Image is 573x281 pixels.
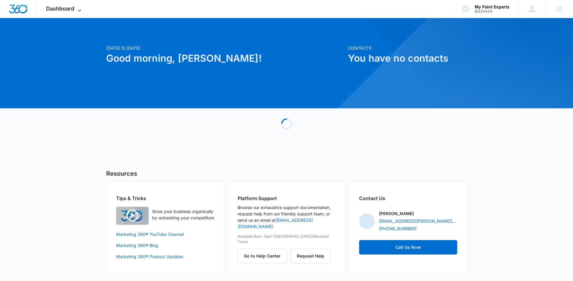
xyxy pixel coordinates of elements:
a: Go to Help Center [238,253,291,258]
p: Grow your business organically by outranking your competitors [152,208,214,221]
a: Marketing 360® Product Updates [116,253,214,260]
p: [PERSON_NAME] [379,210,414,217]
h2: Contact Us [359,195,457,202]
img: Quick Overview Video [116,207,149,225]
h5: Resources [106,169,467,178]
h1: You have no contacts [348,51,467,66]
h1: Good morning, [PERSON_NAME]! [106,51,344,66]
img: Niall Fowler [359,213,375,229]
a: [PHONE_NUMBER] [379,225,417,232]
p: Contacts [348,45,467,51]
p: Browse our exhaustive support documentation, request help from our friendly support team, or send... [238,204,336,230]
h2: Tips & Tricks [116,195,214,202]
button: Go to Help Center [238,249,287,263]
div: account name [475,5,510,9]
a: Call Us Now [359,240,457,255]
a: Marketing 360® YouTube Channel [116,231,214,237]
div: account id [475,9,510,14]
p: Available 8am-5pm ([GEOGRAPHIC_DATA]/Mountain Time) [238,234,336,245]
p: [DATE] is [DATE] [106,45,344,51]
a: Request Help [291,253,331,258]
h2: Platform Support [238,195,336,202]
button: Request Help [291,249,331,263]
a: Marketing 360® Blog [116,242,214,249]
span: Dashboard [46,5,74,12]
a: [EMAIL_ADDRESS][PERSON_NAME][DOMAIN_NAME] [379,218,457,224]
